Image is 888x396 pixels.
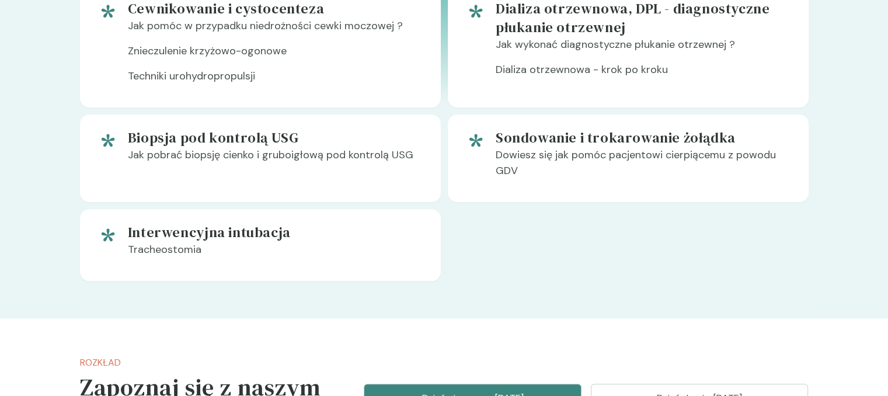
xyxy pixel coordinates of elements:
[128,18,422,43] p: Jak pomóc w przypadku niedrożności cewki moczowej ?
[128,147,422,172] p: Jak pobrać biopsję cienko i gruboigłową pod kontrolą USG
[496,37,790,62] p: Jak wykonać diagnostyczne płukanie otrzewnej ?
[496,128,790,147] h5: Sondowanie i trokarowanie żołądka
[496,62,790,87] p: Dializa otrzewnowa - krok po kroku
[128,242,422,267] p: Tracheostomia
[128,128,422,147] h5: Biopsja pod kontrolą USG
[80,356,327,370] p: Rozkład
[128,68,422,93] p: Techniki urohydropropulsji
[128,223,422,242] h5: Interwencyjna intubacja
[128,43,422,68] p: Znieczulenie krzyżowo-ogonowe
[496,147,790,188] p: Dowiesz się jak pomóc pacjentowi cierpiącemu z powodu GDV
